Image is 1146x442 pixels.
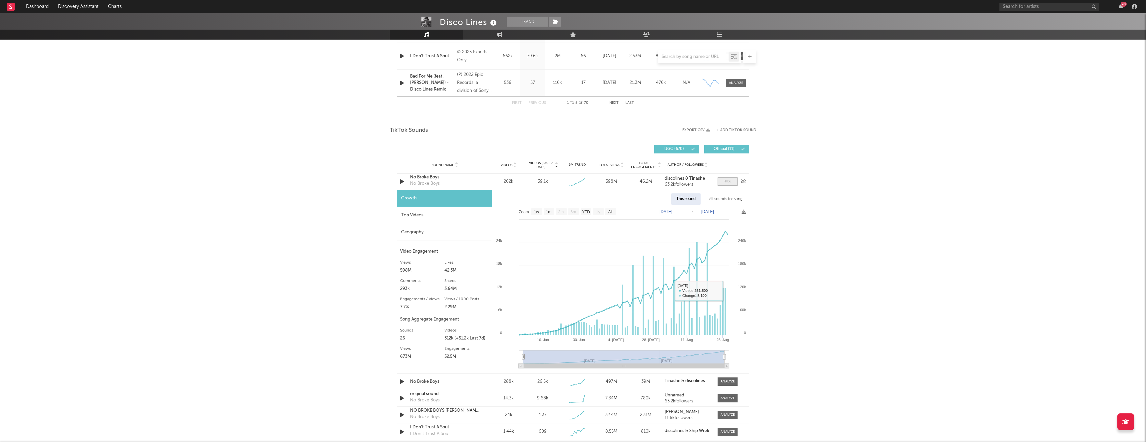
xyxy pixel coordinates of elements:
[400,316,488,324] div: Song Aggregate Engagement
[630,178,661,185] div: 46.2M
[493,428,524,435] div: 1.44k
[496,239,502,243] text: 24k
[596,428,627,435] div: 8.55M
[500,331,502,335] text: 0
[444,295,489,303] div: Views / 1000 Posts
[444,267,489,275] div: 42.3M
[681,338,693,342] text: 11. Aug
[493,395,524,402] div: 14.3k
[665,429,709,433] strong: discolines & Ship Wrek
[400,303,444,311] div: 7.7%
[444,353,489,361] div: 52.5M
[1119,4,1123,9] button: 90
[546,210,552,214] text: 1m
[397,224,492,241] div: Geography
[665,379,705,383] strong: Tinashe & discolines
[410,397,440,404] div: No Broke Boys
[596,412,627,418] div: 32.4M
[493,378,524,385] div: 288k
[704,145,749,153] button: Official(11)
[660,209,672,214] text: [DATE]
[410,180,440,187] div: No Broke Boys
[507,17,548,27] button: Track
[400,327,444,334] div: Sounds
[410,431,449,437] div: I Don't Trust A Soul
[410,407,480,414] a: NO BROKE BOYS [PERSON_NAME] REMIX
[596,378,627,385] div: 497M
[596,178,627,185] div: 598M
[539,412,547,418] div: 1.3k
[512,101,522,105] button: First
[570,102,574,105] span: to
[410,378,480,385] div: No Broke Boys
[444,259,489,267] div: Likes
[498,308,502,312] text: 6k
[717,338,729,342] text: 25. Aug
[537,378,548,385] div: 26.5k
[444,277,489,285] div: Shares
[665,176,711,181] a: discolines & Tinashe
[608,210,612,214] text: All
[400,248,488,256] div: Video Engagement
[609,101,619,105] button: Next
[444,285,489,293] div: 3.64M
[538,178,548,185] div: 39.1k
[665,393,684,397] strong: Unnamed
[410,424,480,431] div: I Don't Trust A Soul
[658,54,729,60] input: Search by song name or URL
[522,80,543,86] div: 57
[999,3,1099,11] input: Search for artists
[410,414,440,420] div: No Broke Boys
[744,331,746,335] text: 0
[599,163,620,167] span: Total Views
[668,163,704,167] span: Author / Followers
[642,338,660,342] text: 28. [DATE]
[390,126,428,134] span: TikTok Sounds
[400,334,444,342] div: 26
[410,391,480,397] a: original sound
[501,163,512,167] span: Videos
[400,353,444,361] div: 673M
[625,101,634,105] button: Last
[537,338,549,342] text: 16. Jun
[630,395,661,402] div: 780k
[397,207,492,224] div: Top Videos
[400,285,444,293] div: 293k
[738,285,746,289] text: 120k
[571,210,576,214] text: 6m
[410,73,454,93] a: Bad For Me (feat. [PERSON_NAME]) - Disco Lines Remix
[710,128,756,132] button: + Add TikTok Sound
[400,267,444,275] div: 598M
[690,209,694,214] text: →
[630,412,661,418] div: 2.31M
[630,428,661,435] div: 810k
[582,210,590,214] text: YTD
[444,334,489,342] div: 312k (+51.2k Last 7d)
[704,193,748,205] div: All sounds for song
[665,393,711,398] a: Unnamed
[444,303,489,311] div: 2.29M
[559,99,596,107] div: 1 5 70
[519,210,529,214] text: Zoom
[457,48,493,64] div: © 2025 Experts Only
[665,410,711,414] a: [PERSON_NAME]
[1121,2,1127,7] div: 90
[665,416,711,420] div: 11.6k followers
[682,128,710,132] button: Export CSV
[527,161,554,169] span: Videos (last 7 days)
[534,210,539,214] text: 1w
[624,80,646,86] div: 21.3M
[717,128,756,132] button: + Add TikTok Sound
[630,378,661,385] div: 39M
[496,262,502,266] text: 18k
[701,209,714,214] text: [DATE]
[440,17,498,28] div: Disco Lines
[596,395,627,402] div: 7.34M
[496,285,502,289] text: 12k
[410,174,480,181] a: No Broke Boys
[400,277,444,285] div: Comments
